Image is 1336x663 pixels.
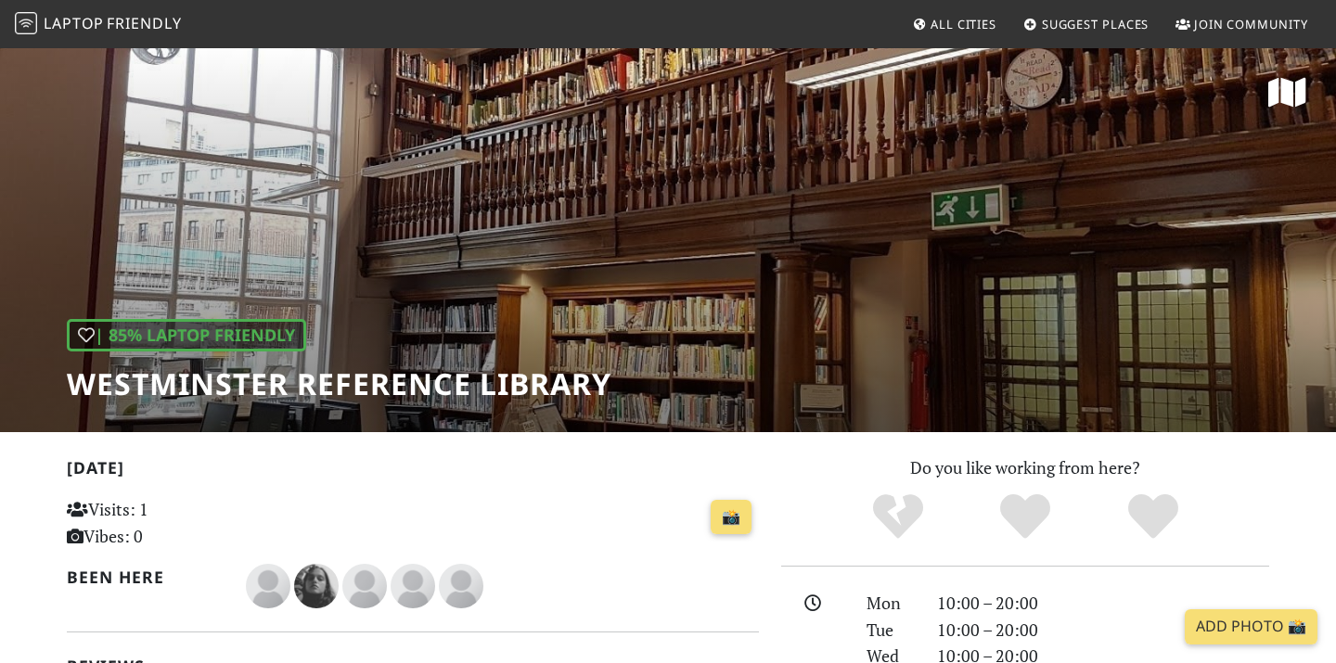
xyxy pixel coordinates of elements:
[1168,7,1316,41] a: Join Community
[67,366,611,402] h1: Westminster Reference Library
[439,573,483,595] span: Sonsoles ortega
[342,573,391,595] span: Amy H
[781,454,1269,481] p: Do you like working from here?
[855,590,926,617] div: Mon
[1016,7,1157,41] a: Suggest Places
[107,13,181,33] span: Friendly
[294,564,339,608] img: 3800-beatriz.jpg
[15,8,182,41] a: LaptopFriendly LaptopFriendly
[342,564,387,608] img: blank-535327c66bd565773addf3077783bbfce4b00ec00e9fd257753287c682c7fa38.png
[15,12,37,34] img: LaptopFriendly
[246,573,294,595] span: Michael Windmill
[926,590,1280,617] div: 10:00 – 20:00
[294,573,342,595] span: Beatriz Coutinho Guimarães
[905,7,1004,41] a: All Cities
[391,573,439,595] span: James Lowsley Williams
[931,16,996,32] span: All Cities
[439,564,483,608] img: blank-535327c66bd565773addf3077783bbfce4b00ec00e9fd257753287c682c7fa38.png
[855,617,926,644] div: Tue
[1042,16,1150,32] span: Suggest Places
[1194,16,1308,32] span: Join Community
[961,491,1089,542] div: Yes
[711,500,751,535] a: 📸
[246,564,290,608] img: blank-535327c66bd565773addf3077783bbfce4b00ec00e9fd257753287c682c7fa38.png
[67,458,759,485] h2: [DATE]
[67,496,283,550] p: Visits: 1 Vibes: 0
[926,617,1280,644] div: 10:00 – 20:00
[391,564,435,608] img: blank-535327c66bd565773addf3077783bbfce4b00ec00e9fd257753287c682c7fa38.png
[67,567,224,587] h2: Been here
[834,491,962,542] div: No
[67,319,306,351] div: | 85% Laptop Friendly
[44,13,104,33] span: Laptop
[1089,491,1217,542] div: Definitely!
[1185,609,1317,644] a: Add Photo 📸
